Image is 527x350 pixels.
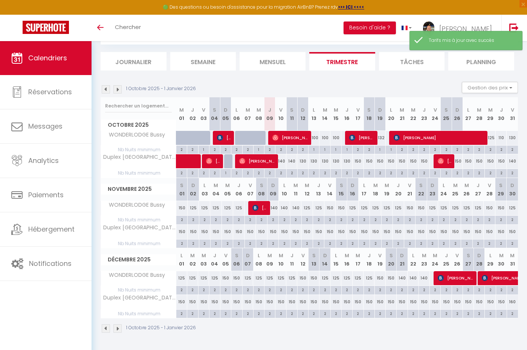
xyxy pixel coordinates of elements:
[313,106,315,114] abbr: L
[408,182,411,189] abbr: V
[264,169,275,176] div: 2
[206,154,221,168] span: [PERSON_NAME]
[338,4,364,10] strong: >>> ICI <<<<
[298,169,308,176] div: 2
[415,201,427,215] div: 150
[264,97,275,131] th: 09
[240,52,306,71] li: Mensuel
[268,106,271,114] abbr: J
[290,178,301,201] th: 11
[472,201,484,215] div: 125
[237,182,240,189] abbr: J
[375,146,385,153] div: 1
[511,106,514,114] abbr: V
[176,169,187,176] div: 2
[202,106,205,114] abbr: V
[467,106,469,114] abbr: L
[267,216,278,223] div: 2
[463,154,474,168] div: 150
[477,182,480,189] abbr: J
[245,216,256,223] div: 2
[298,146,308,153] div: 2
[411,106,415,114] abbr: M
[450,178,461,201] th: 25
[225,182,230,189] abbr: M
[180,182,183,189] abbr: S
[351,182,354,189] abbr: D
[319,97,330,131] th: 14
[115,23,141,31] span: Chercher
[359,178,370,201] th: 17
[359,201,370,215] div: 125
[188,201,199,215] div: 125
[393,201,404,215] div: 125
[313,178,324,201] th: 13
[445,106,448,114] abbr: S
[267,178,279,201] th: 09
[256,178,267,201] th: 08
[199,169,209,176] div: 2
[220,146,231,153] div: 2
[209,169,220,176] div: 2
[209,97,220,131] th: 04
[287,169,297,176] div: 2
[210,201,221,215] div: 125
[324,216,335,223] div: 2
[203,182,206,189] abbr: L
[264,146,275,153] div: 2
[364,146,374,153] div: 2
[408,154,419,168] div: 150
[463,97,474,131] th: 27
[438,201,449,215] div: 125
[488,182,491,189] abbr: V
[233,178,244,201] th: 06
[222,201,233,215] div: 125
[375,169,385,176] div: 2
[427,178,438,201] th: 23
[231,169,242,176] div: 2
[254,146,264,153] div: 1
[453,182,458,189] abbr: M
[309,154,319,168] div: 130
[452,97,463,131] th: 26
[345,106,348,114] abbr: J
[381,178,393,201] th: 19
[450,201,461,215] div: 125
[488,106,493,114] abbr: M
[419,182,423,189] abbr: S
[363,182,365,189] abbr: L
[290,106,293,114] abbr: S
[330,97,341,131] th: 15
[305,182,309,189] abbr: M
[408,146,419,153] div: 2
[441,97,452,131] th: 25
[222,216,233,223] div: 2
[224,106,228,114] abbr: D
[187,146,198,153] div: 2
[231,146,242,153] div: 2
[397,146,407,153] div: 2
[279,178,290,201] th: 10
[364,169,374,176] div: 2
[102,131,167,139] span: WONDERLODGE Bussy
[319,169,330,176] div: 2
[302,216,313,223] div: 2
[374,97,385,131] th: 19
[499,182,503,189] abbr: S
[126,85,196,92] p: 1 Octobre 2025 - 1 Janvier 2026
[485,146,495,153] div: 2
[319,131,330,145] div: 100
[441,169,451,176] div: 2
[419,169,429,176] div: 2
[495,201,507,215] div: 150
[341,97,352,131] th: 16
[210,178,221,201] th: 04
[427,201,438,215] div: 125
[474,97,485,131] th: 28
[101,184,176,195] span: Novembre 2025
[408,169,419,176] div: 2
[336,178,347,201] th: 15
[485,169,495,176] div: 2
[507,146,518,153] div: 2
[349,130,375,145] span: [PERSON_NAME]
